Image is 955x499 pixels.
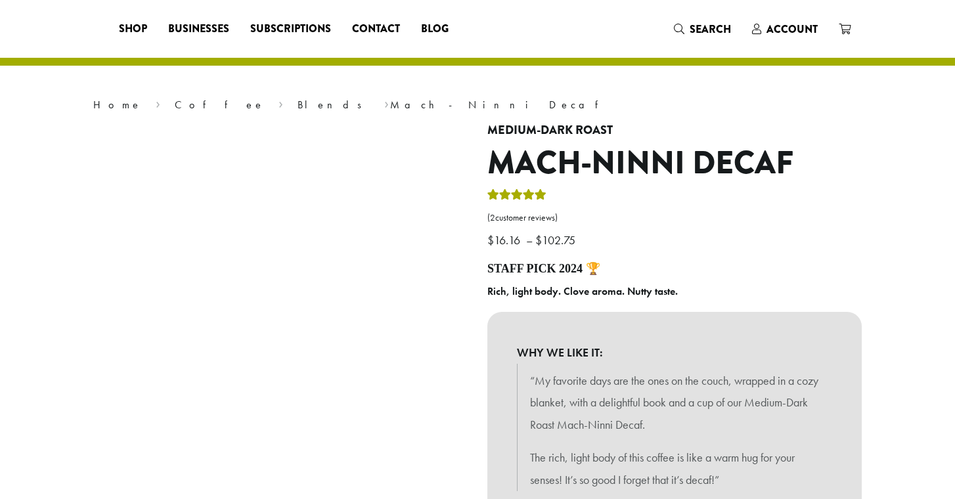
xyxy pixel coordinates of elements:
a: (2customer reviews) [487,211,862,225]
span: Businesses [168,21,229,37]
h4: STAFF PICK 2024 🏆 [487,262,862,276]
span: Search [690,22,731,37]
span: › [278,93,283,113]
b: WHY WE LIKE IT: [517,341,832,364]
a: Contact [342,18,411,39]
span: Contact [352,21,400,37]
p: The rich, light body of this coffee is like a warm hug for your senses! It’s so good I forget tha... [530,446,819,491]
a: Home [93,98,142,112]
a: Search [663,18,742,40]
div: Rated 5.00 out of 5 [487,187,546,207]
nav: Breadcrumb [93,97,862,113]
b: Rich, light body. Clove aroma. Nutty taste. [487,284,678,298]
a: Blends [298,98,370,112]
span: $ [535,232,542,248]
span: › [384,93,389,113]
span: Shop [119,21,147,37]
span: $ [487,232,494,248]
bdi: 16.16 [487,232,523,248]
span: › [156,93,160,113]
span: – [526,232,533,248]
span: 2 [490,212,495,223]
a: Subscriptions [240,18,342,39]
a: Coffee [175,98,265,112]
span: Account [766,22,818,37]
a: Account [742,18,828,40]
span: Blog [421,21,449,37]
span: Subscriptions [250,21,331,37]
a: Businesses [158,18,240,39]
p: “My favorite days are the ones on the couch, wrapped in a cozy blanket, with a delightful book an... [530,370,819,436]
a: Blog [411,18,459,39]
h1: Mach-Ninni Decaf [487,144,862,183]
a: Shop [108,18,158,39]
h4: Medium-Dark Roast [487,123,862,138]
bdi: 102.75 [535,232,579,248]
